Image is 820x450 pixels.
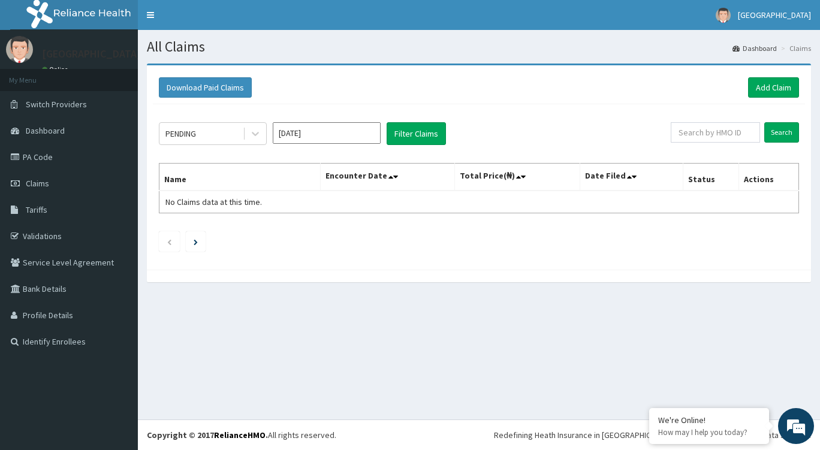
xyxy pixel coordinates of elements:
img: User Image [716,8,731,23]
p: [GEOGRAPHIC_DATA] [42,49,141,59]
span: [GEOGRAPHIC_DATA] [738,10,811,20]
input: Search [764,122,799,143]
th: Date Filed [580,164,683,191]
h1: All Claims [147,39,811,55]
th: Status [683,164,738,191]
input: Select Month and Year [273,122,381,144]
button: Filter Claims [387,122,446,145]
div: Redefining Heath Insurance in [GEOGRAPHIC_DATA] using Telemedicine and Data Science! [494,429,811,441]
a: RelianceHMO [214,430,266,440]
th: Actions [738,164,798,191]
th: Name [159,164,321,191]
span: No Claims data at this time. [165,197,262,207]
span: Claims [26,178,49,189]
a: Add Claim [748,77,799,98]
span: Dashboard [26,125,65,136]
input: Search by HMO ID [671,122,760,143]
a: Online [42,65,71,74]
th: Encounter Date [320,164,455,191]
button: Download Paid Claims [159,77,252,98]
strong: Copyright © 2017 . [147,430,268,440]
th: Total Price(₦) [455,164,580,191]
li: Claims [778,43,811,53]
a: Previous page [167,236,172,247]
footer: All rights reserved. [138,419,820,450]
div: We're Online! [658,415,760,425]
div: PENDING [165,128,196,140]
span: Switch Providers [26,99,87,110]
a: Dashboard [732,43,777,53]
a: Next page [194,236,198,247]
span: Tariffs [26,204,47,215]
p: How may I help you today? [658,427,760,437]
img: User Image [6,36,33,63]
